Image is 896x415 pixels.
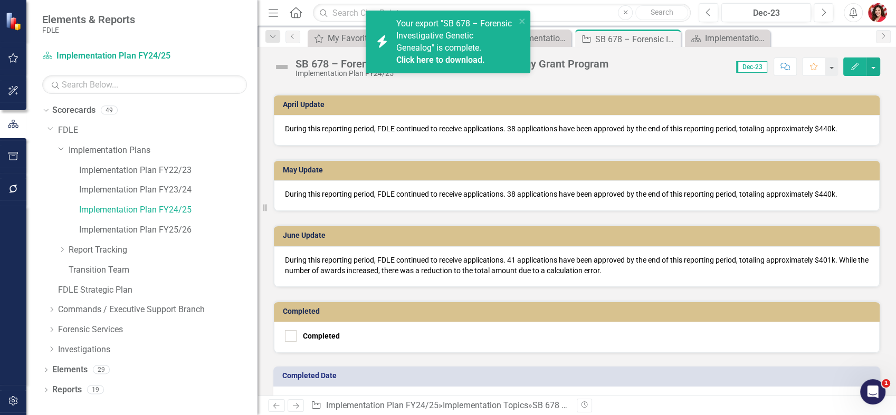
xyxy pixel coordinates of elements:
a: FDLE Strategic Plan [58,284,258,296]
img: Caitlin Dawkins [868,3,887,22]
h3: June Update [283,231,874,239]
a: Reports [52,384,82,396]
a: Scorecards [52,104,96,117]
input: Search Below... [42,75,247,94]
button: close [519,15,526,27]
small: FDLE [42,26,135,34]
a: Implementation Plans [69,144,258,157]
div: Dec-23 [725,7,807,20]
div: Implementation Plan FY23/24 [705,32,767,45]
a: Implementation Plan FY23/24 [688,32,767,45]
img: Not Defined [273,59,290,75]
button: Search [635,5,688,20]
a: FDLE [58,124,258,137]
a: Implementation Plan FY24/25 [42,50,174,62]
div: Implementation Plan FY24/25 [506,32,568,45]
a: Implementation Topics [443,400,528,410]
button: Dec-23 [721,3,811,22]
iframe: Intercom live chat [860,379,885,404]
a: Implementation Plan FY24/25 [79,204,258,216]
a: Elements [52,364,88,376]
a: Implementation Plan FY25/26 [79,224,258,236]
span: 1 [882,379,890,388]
div: Implementation Plan FY24/25 [296,70,608,78]
a: Investigations [58,344,258,356]
h3: May Update [283,166,874,174]
span: Dec-23 [736,61,767,73]
div: SB 678 – Forensic Investigative Genetic Genealogy Grant Program [296,58,608,70]
span: Your export "SB 678 – Forensic Investigative Genetic Genealog" is complete. [396,18,513,66]
a: Report Tracking [69,244,258,256]
div: SB 678 – Forensic Investigative Genetic Genealogy Grant Program [595,33,678,46]
span: Elements & Reports [42,13,135,26]
div: 29 [93,365,110,374]
h3: Completed [283,307,874,315]
span: Search [651,8,673,16]
div: 49 [101,106,118,115]
div: My Favorites [328,32,377,45]
a: Implementation Plan FY23/24 [79,184,258,196]
span: During this reporting period, FDLE continued to receive applications. 41 applications have been a... [285,256,869,275]
div: » » [311,400,568,412]
h3: April Update [283,101,874,109]
p: During this reporting period, FDLE continued to receive applications. 38 applications have been a... [285,123,869,134]
div: SB 678 – Forensic Investigative Genetic Genealogy Grant Program [532,400,779,410]
img: ClearPoint Strategy [5,12,24,31]
a: Implementation Plan FY24/25 [326,400,439,410]
a: Click here to download. [396,55,485,65]
a: Commands / Executive Support Branch [58,304,258,316]
a: Transition Team [69,264,258,276]
span: During this reporting period, FDLE continued to receive applications. 38 applications have been a... [285,190,837,198]
div: 19 [87,385,104,394]
a: Implementation Plan FY22/23 [79,165,258,177]
input: Search ClearPoint... [313,4,691,22]
a: My Favorites [310,32,377,45]
h3: Completed Date [282,372,875,380]
a: Forensic Services [58,324,258,336]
